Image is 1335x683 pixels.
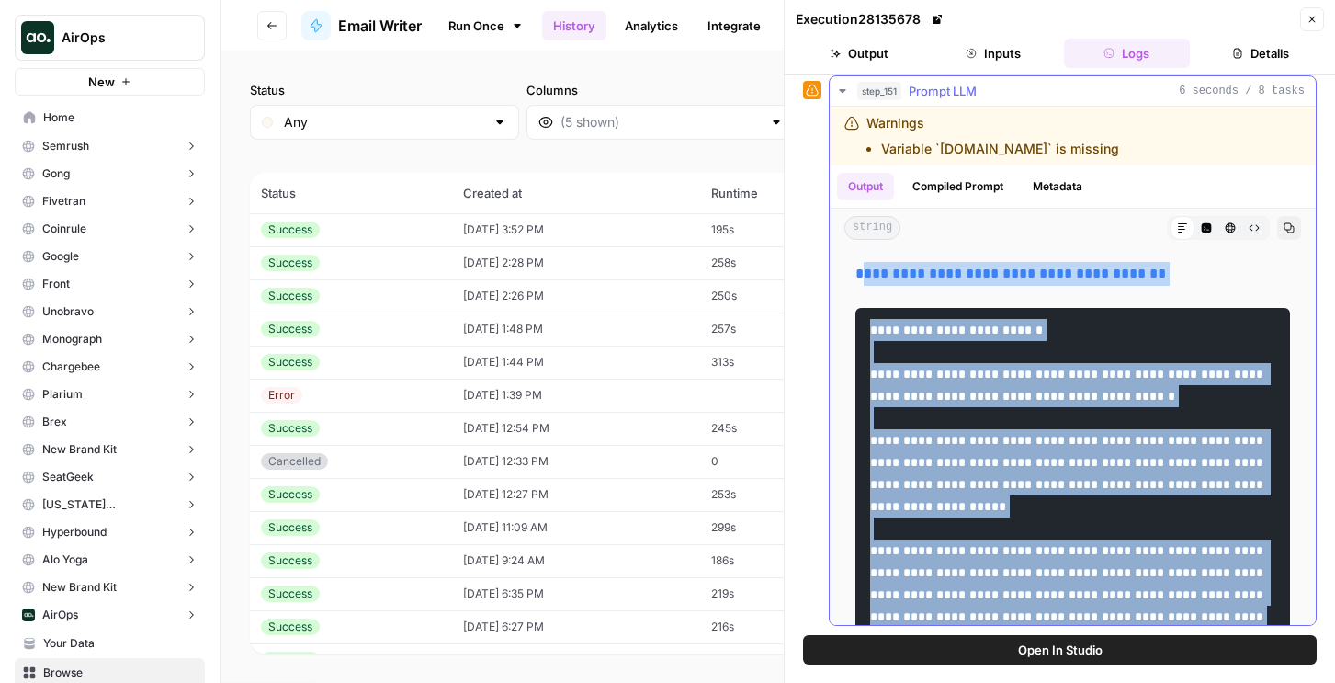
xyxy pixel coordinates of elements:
button: Open In Studio [803,635,1317,665]
span: string [844,216,900,240]
span: New [88,73,115,91]
div: Execution 28135678 [796,10,946,28]
a: History [542,11,606,40]
td: [DATE] 9:24 AM [452,544,700,577]
div: Success [261,619,320,635]
div: Success [261,354,320,370]
span: [US_STATE][GEOGRAPHIC_DATA] [42,496,177,513]
div: Success [261,586,320,602]
td: 253s [700,478,856,511]
button: Google [15,243,205,270]
a: Run Once [436,10,535,41]
button: Output [796,39,922,68]
a: Home [15,103,205,132]
div: Success [261,519,320,536]
span: Chargebee [42,359,100,375]
span: (1288 records) [250,140,1306,173]
td: 186s [700,544,856,577]
span: step_151 [857,82,901,100]
button: Chargebee [15,353,205,381]
th: Status [250,173,452,213]
td: [DATE] 2:26 PM [452,279,700,313]
button: Inputs [930,39,1057,68]
span: Gong [42,165,70,182]
img: yjux4x3lwinlft1ym4yif8lrli78 [22,609,35,621]
td: 257s [700,313,856,346]
div: Success [261,222,320,238]
span: New Brand Kit [42,441,117,458]
td: [DATE] 12:33 PM [452,445,700,478]
td: [DATE] 12:27 PM [452,478,700,511]
td: [DATE] 1:48 PM [452,313,700,346]
td: 195s [700,213,856,246]
th: Runtime [700,173,856,213]
span: Plarium [42,386,83,403]
div: Success [261,321,320,337]
span: Prompt LLM [909,82,977,100]
span: Hyperbound [42,524,107,541]
a: Email Writer [301,11,422,40]
td: 219s [700,577,856,610]
div: Success [261,486,320,503]
button: Front [15,270,205,298]
img: AirOps Logo [21,21,54,54]
span: AirOps [62,28,173,47]
a: Your Data [15,629,205,658]
td: 220s [700,643,856,677]
button: New Brand Kit [15,436,205,463]
span: AirOps [42,607,78,623]
button: Gong [15,160,205,188]
button: AirOps [15,601,205,629]
span: Front [42,276,70,292]
a: Integrate [696,11,772,40]
div: Cancelled [261,453,328,470]
input: (5 shown) [560,113,762,131]
button: Semrush [15,132,205,160]
button: New [15,68,205,96]
button: 6 seconds / 8 tasks [830,76,1316,106]
button: Output [837,173,894,200]
button: New Brand Kit [15,574,205,601]
button: SeatGeek [15,463,205,491]
span: Google [42,248,79,265]
button: Unobravo [15,298,205,325]
button: Coinrule [15,215,205,243]
button: Metadata [1022,173,1093,200]
li: Variable `[DOMAIN_NAME]` is missing [881,140,1119,158]
td: [DATE] 6:27 PM [452,610,700,643]
button: Alo Yoga [15,546,205,574]
div: Success [261,552,320,569]
span: Fivetran [42,193,85,210]
td: [DATE] 4:40 PM [452,643,700,677]
td: 258s [700,246,856,279]
div: Warnings [866,114,1119,158]
td: [DATE] 1:44 PM [452,346,700,379]
div: Success [261,420,320,437]
div: 6 seconds / 8 tasks [830,107,1316,625]
span: Open In Studio [1018,641,1103,659]
span: Coinrule [42,221,86,237]
span: Email Writer [338,15,422,37]
button: Plarium [15,381,205,408]
div: Success [261,255,320,271]
div: Success [261,652,320,668]
input: Any [284,113,485,131]
span: SeatGeek [42,469,94,485]
td: [DATE] 12:54 PM [452,412,700,445]
span: New Brand Kit [42,579,117,596]
span: Monograph [42,331,102,347]
td: 245s [700,412,856,445]
td: 250s [700,279,856,313]
td: [DATE] 11:09 AM [452,511,700,544]
span: Home [43,109,197,126]
div: Success [261,288,320,304]
td: [DATE] 3:52 PM [452,213,700,246]
span: Your Data [43,635,197,652]
td: [DATE] 2:28 PM [452,246,700,279]
a: Analytics [614,11,689,40]
td: [DATE] 1:39 PM [452,379,700,412]
button: [US_STATE][GEOGRAPHIC_DATA] [15,491,205,518]
button: Hyperbound [15,518,205,546]
span: Alo Yoga [42,552,88,568]
button: Details [1197,39,1324,68]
